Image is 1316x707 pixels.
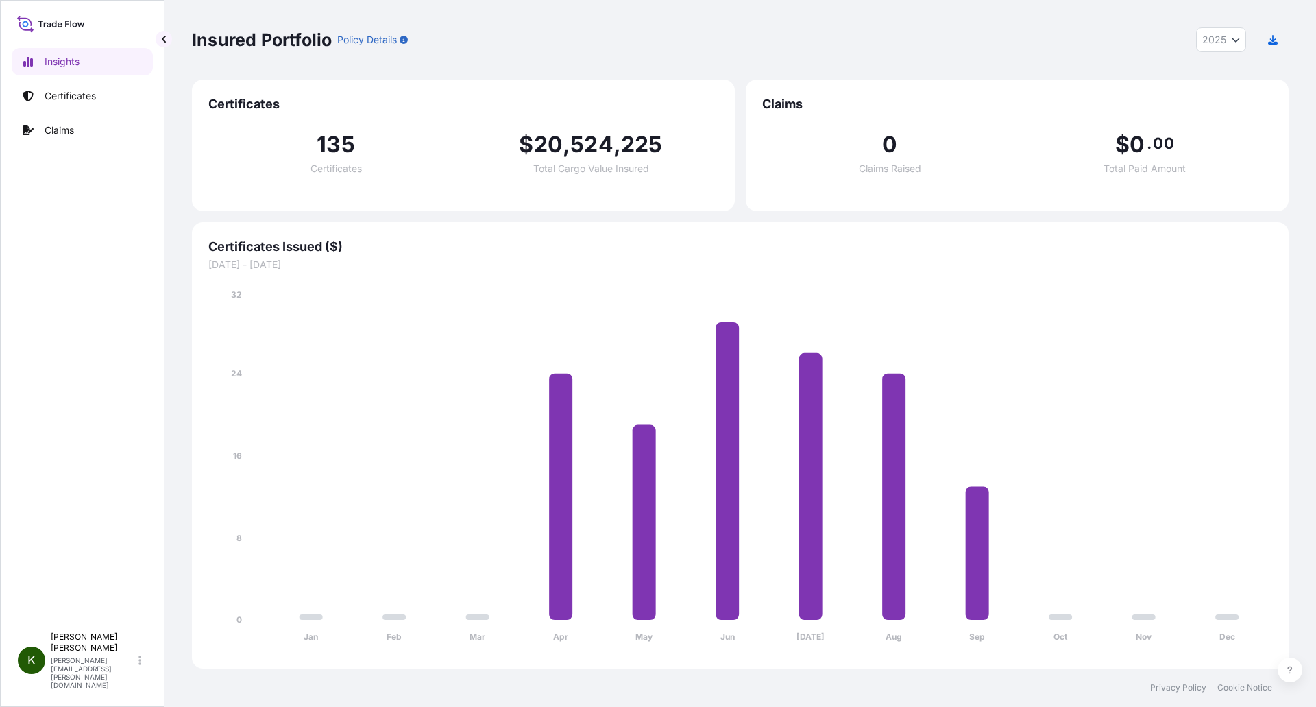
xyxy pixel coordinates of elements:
tspan: 32 [231,289,242,300]
tspan: 16 [233,451,242,461]
tspan: Oct [1053,632,1068,642]
p: Certificates [45,89,96,103]
tspan: Dec [1219,632,1235,642]
a: Cookie Notice [1217,682,1272,693]
span: . [1147,138,1151,149]
tspan: 24 [231,368,242,379]
span: [DATE] - [DATE] [208,258,1272,272]
span: 00 [1153,138,1173,149]
span: 225 [621,134,663,156]
span: Total Cargo Value Insured [533,164,649,173]
span: Claims [762,96,1272,112]
span: 524 [570,134,613,156]
a: Privacy Policy [1150,682,1206,693]
span: Certificates [208,96,718,112]
p: [PERSON_NAME][EMAIL_ADDRESS][PERSON_NAME][DOMAIN_NAME] [51,656,136,689]
tspan: May [635,632,653,642]
button: Year Selector [1196,27,1246,52]
tspan: Aug [886,632,902,642]
tspan: Sep [969,632,985,642]
tspan: Jan [304,632,318,642]
span: 20 [534,134,563,156]
p: Policy Details [337,33,397,47]
span: 0 [882,134,897,156]
span: 2025 [1202,33,1226,47]
span: , [563,134,570,156]
span: K [27,654,36,667]
span: $ [1115,134,1130,156]
span: Claims Raised [859,164,921,173]
tspan: 0 [236,614,242,625]
tspan: Jun [720,632,735,642]
p: [PERSON_NAME] [PERSON_NAME] [51,632,136,654]
span: $ [519,134,533,156]
tspan: Mar [470,632,485,642]
tspan: Apr [553,632,568,642]
span: , [613,134,621,156]
span: Certificates [310,164,362,173]
p: Insured Portfolio [192,29,332,51]
tspan: [DATE] [796,632,825,642]
span: Certificates Issued ($) [208,239,1272,255]
span: 135 [317,134,355,156]
a: Insights [12,48,153,75]
span: Total Paid Amount [1104,164,1186,173]
tspan: Nov [1136,632,1152,642]
a: Claims [12,117,153,144]
p: Insights [45,55,80,69]
tspan: 8 [236,533,242,543]
span: 0 [1130,134,1145,156]
tspan: Feb [387,632,402,642]
a: Certificates [12,82,153,110]
p: Claims [45,123,74,137]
